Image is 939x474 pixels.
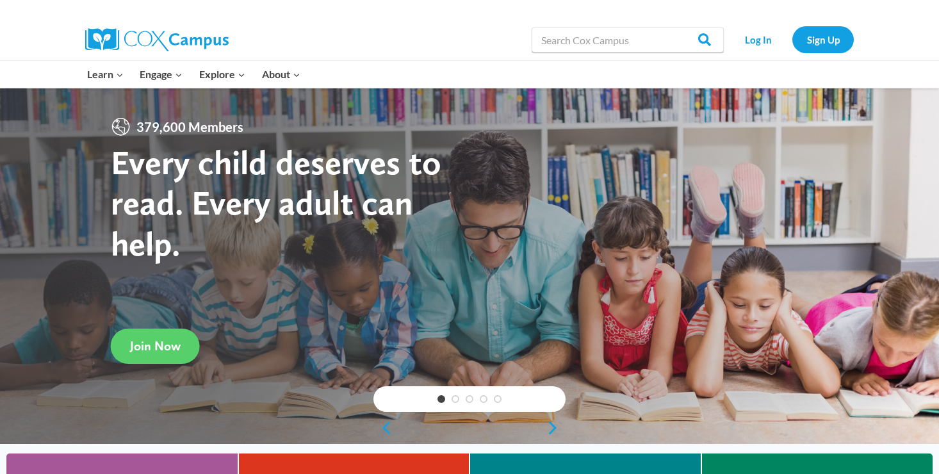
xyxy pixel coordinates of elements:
span: Explore [199,66,245,83]
a: Log In [730,26,786,53]
a: 3 [466,395,473,403]
a: Sign Up [792,26,854,53]
span: Engage [140,66,183,83]
img: Cox Campus [85,28,229,51]
div: content slider buttons [373,415,566,441]
input: Search Cox Campus [532,27,724,53]
a: 5 [494,395,502,403]
a: 4 [480,395,487,403]
span: 379,600 Members [131,117,249,137]
span: Join Now [130,338,181,354]
a: next [546,420,566,436]
a: previous [373,420,393,436]
strong: Every child deserves to read. Every adult can help. [111,142,441,264]
span: Learn [87,66,124,83]
a: Join Now [111,329,200,364]
a: 1 [437,395,445,403]
span: About [262,66,300,83]
nav: Secondary Navigation [730,26,854,53]
a: 2 [452,395,459,403]
nav: Primary Navigation [79,61,308,88]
